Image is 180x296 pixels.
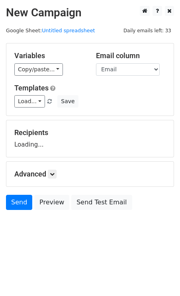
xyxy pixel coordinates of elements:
[14,51,84,60] h5: Variables
[14,128,166,137] h5: Recipients
[121,26,174,35] span: Daily emails left: 33
[96,51,166,60] h5: Email column
[14,128,166,149] div: Loading...
[42,27,95,33] a: Untitled spreadsheet
[57,95,78,108] button: Save
[14,84,49,92] a: Templates
[14,63,63,76] a: Copy/paste...
[6,6,174,20] h2: New Campaign
[14,170,166,178] h5: Advanced
[6,195,32,210] a: Send
[71,195,132,210] a: Send Test Email
[121,27,174,33] a: Daily emails left: 33
[34,195,69,210] a: Preview
[6,27,95,33] small: Google Sheet:
[14,95,45,108] a: Load...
